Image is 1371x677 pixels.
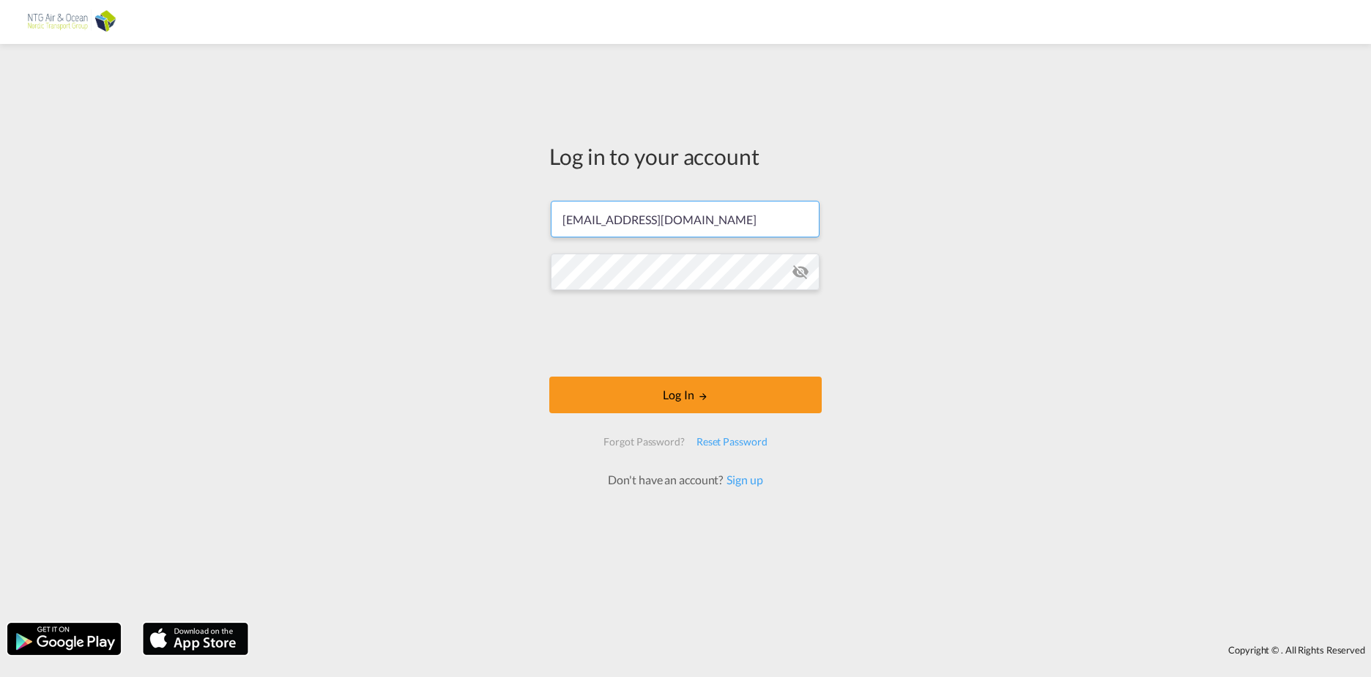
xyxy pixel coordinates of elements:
[592,472,779,488] div: Don't have an account?
[691,429,773,455] div: Reset Password
[549,141,822,171] div: Log in to your account
[723,473,762,487] a: Sign up
[549,377,822,413] button: LOGIN
[141,621,250,656] img: apple.png
[256,637,1371,662] div: Copyright © . All Rights Reserved
[792,263,809,281] md-icon: icon-eye-off
[551,201,820,237] input: Enter email/phone number
[574,305,797,362] iframe: reCAPTCHA
[22,6,121,39] img: e656f910b01211ecad38b5b032e214e6.png
[598,429,690,455] div: Forgot Password?
[6,621,122,656] img: google.png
